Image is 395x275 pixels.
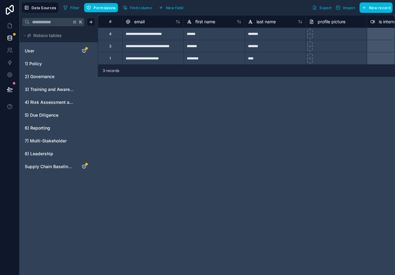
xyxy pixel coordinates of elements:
button: Filter [61,3,82,12]
div: 3) Training and Awareness Raising [22,85,95,94]
span: Data Sources [31,6,56,10]
span: User [25,48,34,54]
button: New field [157,3,186,12]
span: Permissions [94,6,116,10]
span: New record [369,6,390,10]
span: New field [166,6,183,10]
span: 3 records [103,68,119,73]
a: 6) Reporting [25,125,74,131]
span: profile picture [318,19,345,25]
a: 3) Training and Awareness Raising [25,86,74,92]
button: Export [310,2,334,13]
div: 4 [109,32,112,36]
div: 5) Due Diligence [22,110,95,120]
div: 2) Governance [22,72,95,81]
div: 1) Policy [22,59,95,69]
span: Find column [130,6,152,10]
a: 8) Leadership [25,151,74,157]
a: 5) Due Diligence [25,112,74,118]
div: 6) Reporting [22,123,95,133]
button: Noloco tables [22,31,92,40]
span: Import [343,6,355,10]
span: 6) Reporting [25,125,50,131]
div: 3 [109,44,111,49]
span: 5) Due Diligence [25,112,58,118]
span: K [79,20,83,24]
div: 7) Multi-Stakeholder [22,136,95,146]
span: Export [319,6,331,10]
a: 1) Policy [25,61,74,67]
button: Import [334,2,357,13]
span: 8) Leadership [25,151,53,157]
span: Filter [70,6,80,10]
span: 7) Multi-Stakeholder [25,138,67,144]
a: 7) Multi-Stakeholder [25,138,74,144]
a: New record [357,2,393,13]
a: Permissions [84,3,120,12]
div: User [22,46,95,56]
div: Supply Chain Baseline Assessment [22,162,95,171]
button: Data Sources [22,2,58,13]
span: Noloco tables [33,32,62,39]
a: Supply Chain Baseline Assessment [25,164,74,170]
div: # [103,19,118,24]
a: 4) Risk Assessment and Mitigation [25,99,74,105]
span: first name [195,19,215,25]
span: 2) Governance [25,73,54,80]
button: Find column [120,3,154,12]
span: last name [257,19,276,25]
span: email [134,19,145,25]
a: 2) Governance [25,73,74,80]
div: 1 [109,56,111,61]
div: 8) Leadership [22,149,95,159]
div: 4) Risk Assessment and Mitigation [22,97,95,107]
span: 1) Policy [25,61,42,67]
button: New record [360,2,393,13]
a: User [25,48,74,54]
button: Permissions [84,3,118,12]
